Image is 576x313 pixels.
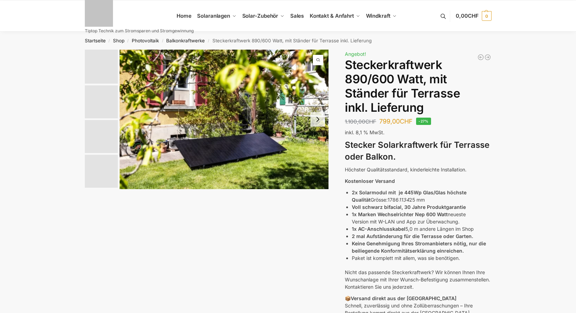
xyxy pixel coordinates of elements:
[85,155,118,188] img: nep-microwechselrichter-600w
[365,118,376,125] span: CHF
[113,38,124,43] a: Shop
[194,0,239,32] a: Solaranlagen
[345,140,489,162] strong: Stecker Solarkraftwerk für Terrasse oder Balkon.
[345,58,491,115] h1: Steckerkraftwerk 890/600 Watt, mit Ständer für Terrasse inkl. Lieferung
[352,254,491,262] li: Paket ist komplett mit allem, was sie benötigen.
[400,118,413,125] span: CHF
[85,85,118,118] img: Balkonkraftwerk 860
[120,50,329,189] a: aldernativ Solaranlagen 5265 web scaled scaled scaledaldernativ Solaranlagen 5265 web scaled scal...
[310,112,325,127] button: Next slide
[345,166,491,173] p: Höchster Qualitätsstandard, kinderleichte Installation.
[205,38,212,44] span: /
[352,226,405,232] strong: 1x AC-Anschlusskabel
[159,38,166,44] span: /
[352,240,486,254] strong: Keine Genehmigung Ihres Stromanbieters nötig, nur die beiliegende Konformitätserklärung einreichen.
[85,38,106,43] a: Startseite
[85,50,118,84] img: Solaranlagen Terrasse, Garten Balkon
[352,189,491,203] li: Grösse:
[363,0,399,32] a: Windkraft
[352,189,467,203] strong: 2x Solarmodul mit je 445Wp Glas/Glas höchste Qualität
[345,178,395,184] strong: Kostenloser Versand
[456,12,478,19] span: 0,00
[132,38,159,43] a: Photovoltaik
[166,38,205,43] a: Balkonkraftwerke
[388,197,425,203] span: 1786 25 mm
[239,0,287,32] a: Solar-Zubehör
[416,118,431,125] span: -27%
[345,118,376,125] bdi: 1.100,00
[345,129,384,135] span: inkl. 8,1 % MwSt.
[456,6,491,26] a: 0,00CHF 0
[352,233,473,239] strong: 2 mal Aufständerung für die Terrasse oder Garten.
[345,51,366,57] span: Angebot!
[124,38,132,44] span: /
[352,211,448,217] strong: 1x Marken Wechselrichter Nep 600 Watt
[379,118,413,125] bdi: 799,00
[352,225,491,232] li: 5,0 m andere Längen im Shop
[310,12,354,19] span: Kontakt & Anfahrt
[72,32,504,50] nav: Breadcrumb
[287,0,307,32] a: Sales
[366,12,390,19] span: Windkraft
[352,211,491,225] li: neueste Version mit W-LAN und App zur Überwachung.
[307,0,363,32] a: Kontakt & Anfahrt
[399,197,409,203] em: 1134
[197,12,230,19] span: Solaranlagen
[404,204,466,210] strong: 30 Jahre Produktgarantie
[242,12,278,19] span: Solar-Zubehör
[352,204,403,210] strong: Voll schwarz bifacial,
[484,54,491,61] a: Balkonkraftwerk 1780 Watt mit 4 KWh Zendure Batteriespeicher Notstrom fähig
[482,11,492,21] span: 0
[345,269,491,290] p: Nicht das passende Steckerkraftwerk? Wir können Ihnen Ihre Wunschanlage mit Ihrer Wunsch-Befestig...
[477,54,484,61] a: Balkonkraftwerk 890/600 Watt bificial Glas/Glas
[120,50,329,189] img: Solaranlagen Terrasse, Garten Balkon
[351,295,456,301] strong: Versand direkt aus der [GEOGRAPHIC_DATA]
[468,12,479,19] span: CHF
[85,29,194,33] p: Tiptop Technik zum Stromsparen und Stromgewinnung
[85,120,118,153] img: H2c172fe1dfc145729fae6a5890126e09w.jpg_960x960_39c920dd-527c-43d8-9d2f-57e1d41b5fed_1445x
[290,12,304,19] span: Sales
[106,38,113,44] span: /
